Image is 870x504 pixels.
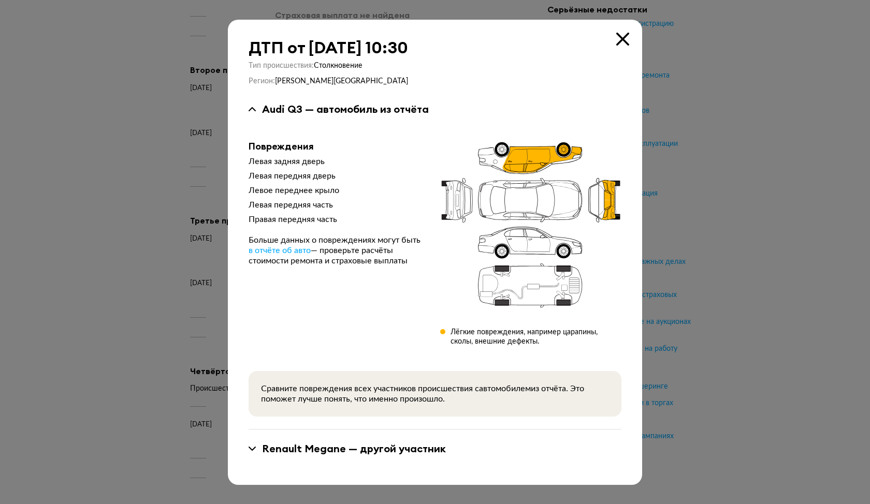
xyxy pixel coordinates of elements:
div: Renault Megane — другой участник [262,442,446,455]
div: Левая передняя дверь [249,171,424,181]
div: Сравните повреждения всех участников происшествия с автомобилем из отчёта. Это поможет лучше поня... [261,383,609,404]
div: Лёгкие повреждения, например царапины, сколы, внешние дефекты. [451,328,621,346]
span: [PERSON_NAME][GEOGRAPHIC_DATA] [275,78,408,85]
div: Левая задняя дверь [249,156,424,167]
span: в отчёте об авто [249,246,311,255]
div: ДТП от [DATE] 10:30 [249,38,621,57]
div: Левое переднее крыло [249,185,424,196]
div: Повреждения [249,141,424,152]
div: Правая передняя часть [249,214,424,225]
a: в отчёте об авто [249,245,311,256]
div: Больше данных о повреждениях могут быть — проверьте расчёты стоимости ремонта и страховые выплаты [249,235,424,266]
div: Левая передняя часть [249,200,424,210]
span: Столкновение [314,62,363,69]
div: Audi Q3 — автомобиль из отчёта [262,102,429,116]
div: Тип происшествия : [249,61,621,70]
div: Регион : [249,77,621,86]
